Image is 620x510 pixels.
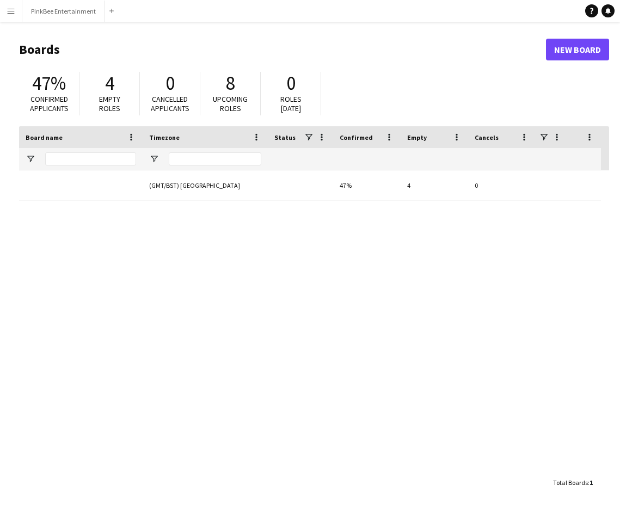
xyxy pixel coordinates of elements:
[553,478,588,487] span: Total Boards
[213,94,248,113] span: Upcoming roles
[280,94,302,113] span: Roles [DATE]
[165,71,175,95] span: 0
[99,94,120,113] span: Empty roles
[333,170,401,200] div: 47%
[149,133,180,142] span: Timezone
[553,472,593,493] div: :
[19,41,546,58] h1: Boards
[22,1,105,22] button: PinkBee Entertainment
[340,133,373,142] span: Confirmed
[143,170,268,200] div: (GMT/BST) [GEOGRAPHIC_DATA]
[590,478,593,487] span: 1
[151,94,189,113] span: Cancelled applicants
[468,170,536,200] div: 0
[30,94,69,113] span: Confirmed applicants
[32,71,66,95] span: 47%
[546,39,609,60] a: New Board
[45,152,136,165] input: Board name Filter Input
[169,152,261,165] input: Timezone Filter Input
[274,133,296,142] span: Status
[226,71,235,95] span: 8
[401,170,468,200] div: 4
[26,154,35,164] button: Open Filter Menu
[105,71,114,95] span: 4
[286,71,296,95] span: 0
[26,133,63,142] span: Board name
[149,154,159,164] button: Open Filter Menu
[475,133,499,142] span: Cancels
[407,133,427,142] span: Empty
